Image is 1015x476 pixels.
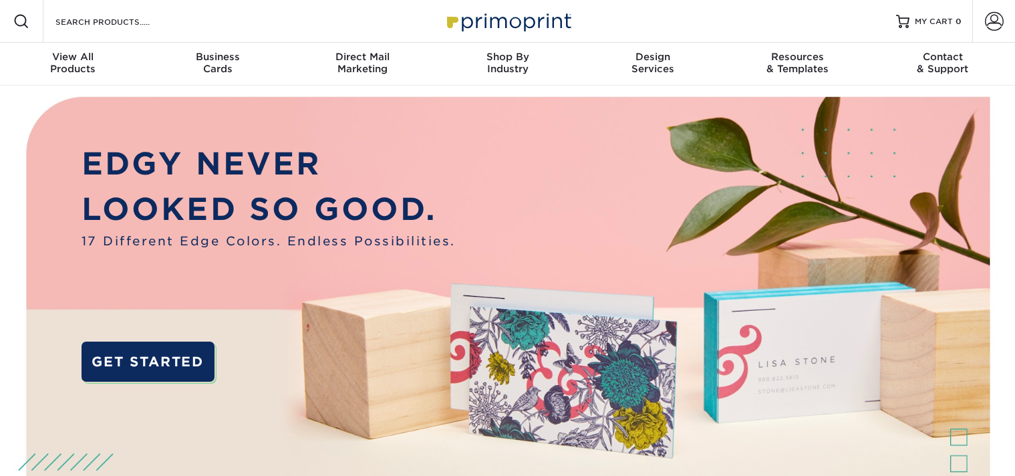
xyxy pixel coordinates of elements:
[82,141,456,187] p: EDGY NEVER
[145,51,290,75] div: Cards
[870,51,1015,75] div: & Support
[725,43,870,86] a: Resources& Templates
[870,51,1015,63] span: Contact
[870,43,1015,86] a: Contact& Support
[725,51,870,75] div: & Templates
[54,13,184,29] input: SEARCH PRODUCTS.....
[290,51,435,63] span: Direct Mail
[435,51,580,75] div: Industry
[725,51,870,63] span: Resources
[580,43,725,86] a: DesignServices
[956,17,962,26] span: 0
[435,43,580,86] a: Shop ByIndustry
[145,43,290,86] a: BusinessCards
[290,51,435,75] div: Marketing
[82,232,456,250] span: 17 Different Edge Colors. Endless Possibilities.
[145,51,290,63] span: Business
[82,342,214,382] a: GET STARTED
[82,187,456,232] p: LOOKED SO GOOD.
[580,51,725,63] span: Design
[441,7,575,35] img: Primoprint
[290,43,435,86] a: Direct MailMarketing
[915,16,953,27] span: MY CART
[580,51,725,75] div: Services
[435,51,580,63] span: Shop By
